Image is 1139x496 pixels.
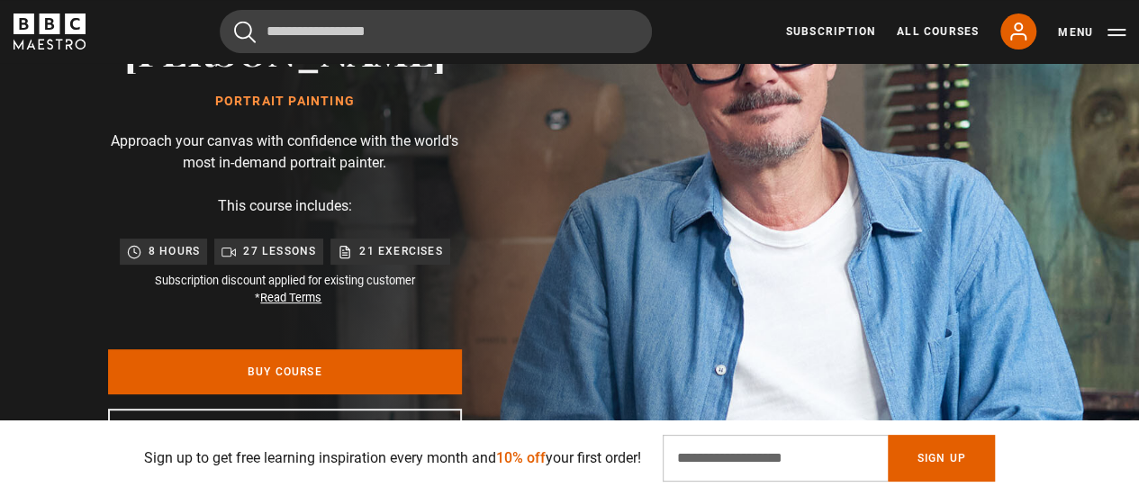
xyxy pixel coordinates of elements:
[888,435,994,482] button: Sign Up
[897,23,979,40] a: All Courses
[1058,23,1125,41] button: Toggle navigation
[124,27,446,73] h2: [PERSON_NAME]
[786,23,875,40] a: Subscription
[220,10,652,53] input: Search
[218,195,352,217] p: This course includes:
[108,409,462,457] a: Subscribe to BBC Maestro
[14,14,86,50] svg: BBC Maestro
[243,242,316,260] p: 27 lessons
[496,449,546,466] span: 10% off
[144,447,641,469] p: Sign up to get free learning inspiration every month and your first order!
[234,21,256,43] button: Submit the search query
[260,291,321,304] a: Read Terms
[108,349,462,394] a: Buy Course
[149,242,200,260] p: 8 hours
[108,131,462,174] p: Approach your canvas with confidence with the world's most in-demand portrait painter.
[124,95,446,109] h1: Portrait Painting
[359,242,442,260] p: 21 exercises
[155,272,415,306] small: Subscription discount applied for existing customer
